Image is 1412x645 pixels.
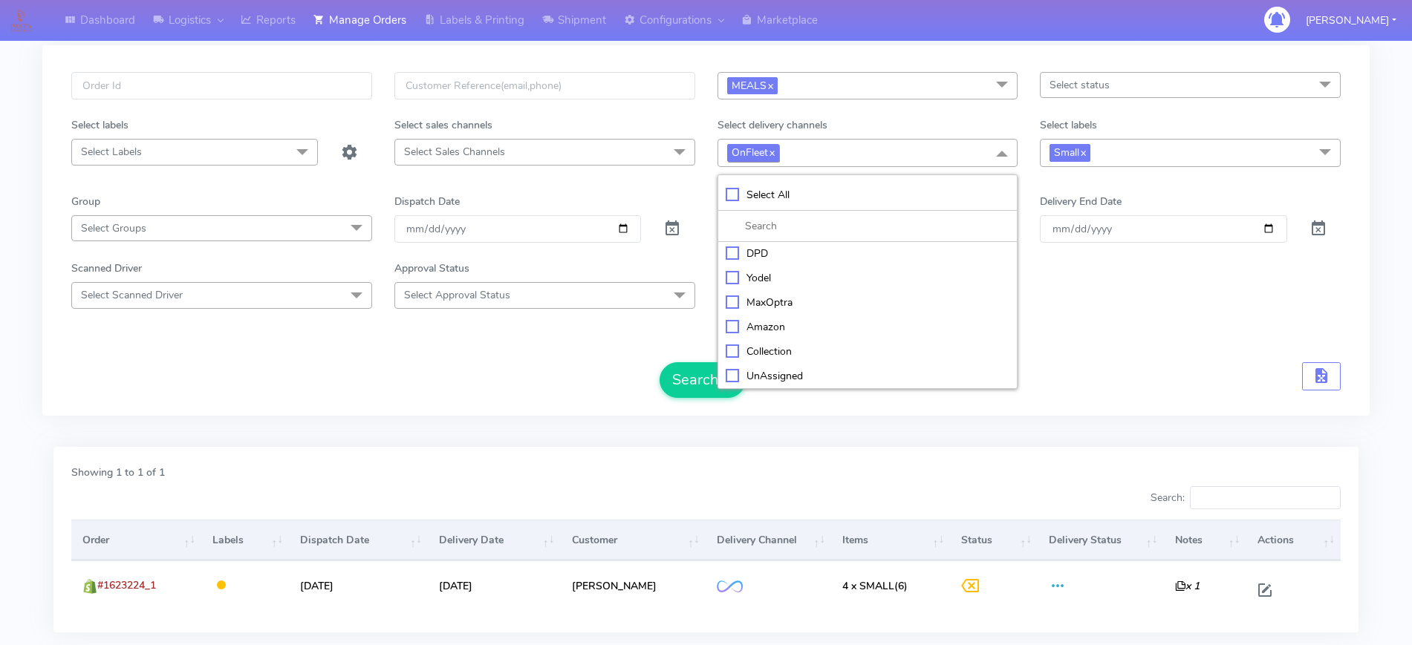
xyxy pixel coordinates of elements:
[842,579,908,593] span: (6)
[1050,78,1110,92] span: Select status
[726,368,1010,384] div: UnAssigned
[1050,144,1090,161] span: Small
[726,218,1010,234] input: multiselect-search
[71,261,142,276] label: Scanned Driver
[768,144,775,160] a: x
[71,117,128,133] label: Select labels
[1040,194,1122,209] label: Delivery End Date
[726,344,1010,359] div: Collection
[660,362,746,398] button: Search
[706,520,831,560] th: Delivery Channel: activate to sort column ascending
[82,579,97,594] img: shopify.png
[428,520,561,560] th: Delivery Date: activate to sort column ascending
[727,144,779,161] span: OnFleet
[726,295,1010,310] div: MaxOptra
[561,520,706,560] th: Customer: activate to sort column ascending
[1246,520,1341,560] th: Actions: activate to sort column ascending
[97,578,156,592] span: #1623224_1
[81,288,183,302] span: Select Scanned Driver
[71,72,372,99] input: Order Id
[394,117,492,133] label: Select sales channels
[404,145,505,159] span: Select Sales Channels
[1038,520,1163,560] th: Delivery Status: activate to sort column ascending
[404,288,510,302] span: Select Approval Status
[1040,117,1097,133] label: Select labels
[1295,5,1408,36] button: [PERSON_NAME]
[727,77,778,94] span: MEALS
[1151,486,1341,510] label: Search:
[726,187,1010,203] div: Select All
[394,72,695,99] input: Customer Reference(email,phone)
[950,520,1038,560] th: Status: activate to sort column ascending
[1079,144,1086,160] a: x
[831,520,950,560] th: Items: activate to sort column ascending
[842,579,894,593] span: 4 x SMALL
[726,270,1010,286] div: Yodel
[71,194,100,209] label: Group
[394,194,460,209] label: Dispatch Date
[71,465,165,480] label: Showing 1 to 1 of 1
[201,520,289,560] th: Labels: activate to sort column ascending
[718,117,827,133] label: Select delivery channels
[726,246,1010,261] div: DPD
[289,520,428,560] th: Dispatch Date: activate to sort column ascending
[1190,486,1341,510] input: Search:
[561,560,706,610] td: [PERSON_NAME]
[394,261,469,276] label: Approval Status
[717,580,743,593] img: OnFleet
[1163,520,1246,560] th: Notes: activate to sort column ascending
[81,221,146,235] span: Select Groups
[71,520,201,560] th: Order: activate to sort column ascending
[1175,579,1200,593] i: x 1
[81,145,142,159] span: Select Labels
[767,77,773,93] a: x
[289,560,428,610] td: [DATE]
[428,560,561,610] td: [DATE]
[726,319,1010,335] div: Amazon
